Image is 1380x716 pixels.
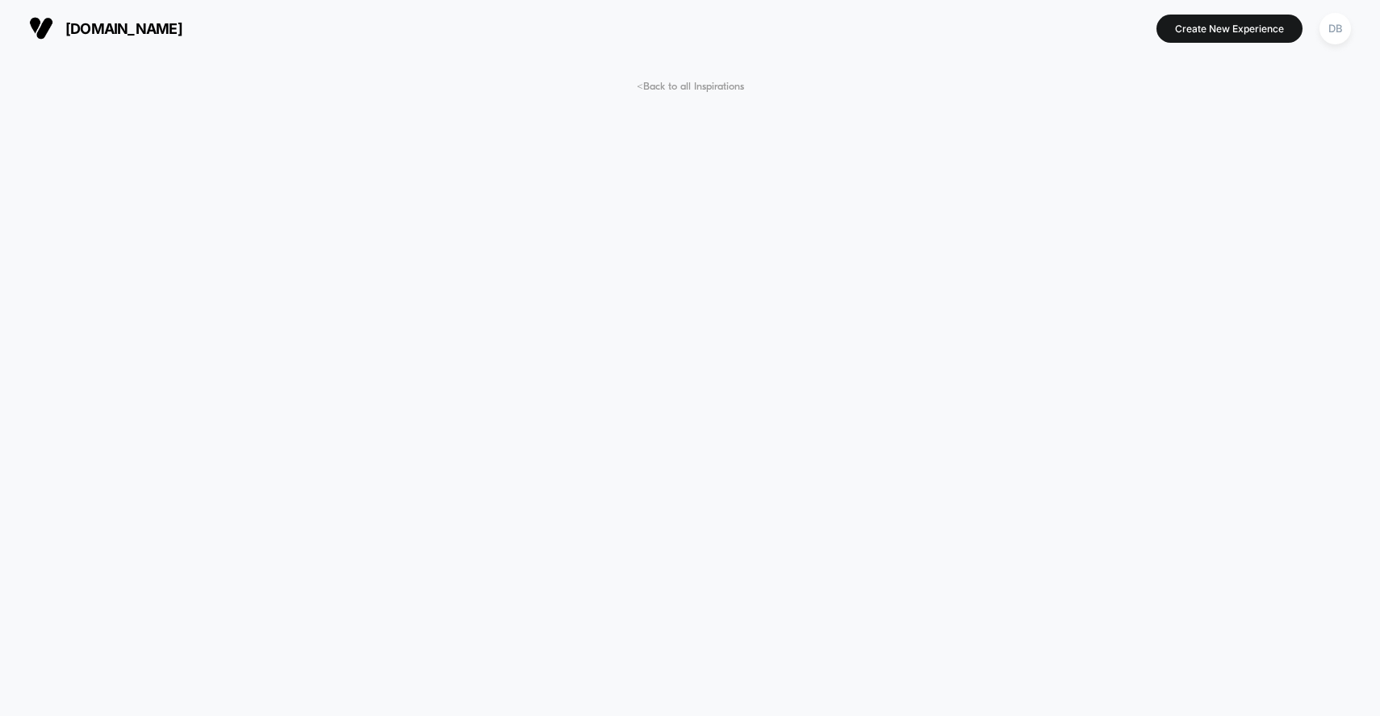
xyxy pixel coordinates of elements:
span: [DOMAIN_NAME] [65,20,182,37]
img: Visually logo [29,16,53,40]
button: [DOMAIN_NAME] [24,15,187,41]
span: < Back to all Inspirations [637,81,744,93]
button: DB [1315,12,1356,45]
button: Create New Experience [1156,15,1303,43]
div: DB [1319,13,1351,44]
